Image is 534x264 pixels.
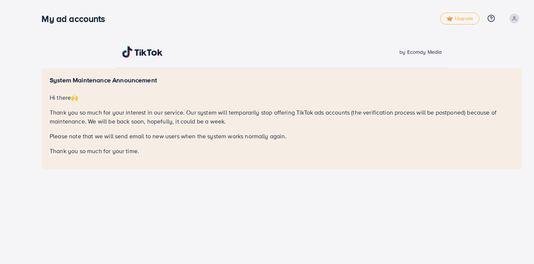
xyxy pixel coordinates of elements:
[50,146,514,155] p: Thank you so much for your time.
[50,132,514,141] p: Please note that we will send email to new users when the system works normally again.
[446,16,453,22] img: tick
[42,13,111,24] h3: My ad accounts
[122,46,163,58] img: TikTok
[446,16,473,22] span: Upgrade
[50,108,514,126] p: Thank you so much for your interest in our service. Our system will temporarily stop offering Tik...
[399,48,442,56] span: by Ecomdy Media
[440,13,479,24] a: tickUpgrade
[50,76,514,84] h5: System Maintenance Announcement
[71,93,78,102] span: 🙌
[50,93,514,102] p: Hi there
